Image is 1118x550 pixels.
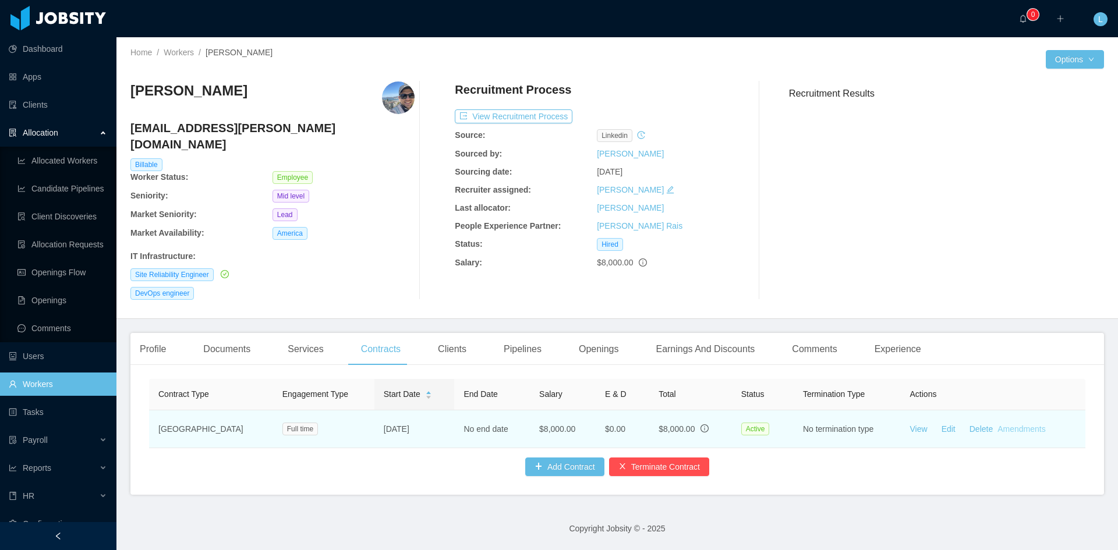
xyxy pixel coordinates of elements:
a: icon: robotUsers [9,345,107,368]
i: icon: check-circle [221,270,229,278]
i: icon: solution [9,129,17,137]
button: Optionsicon: down [1046,50,1104,69]
button: Edit [928,420,965,438]
b: Last allocator: [455,203,511,212]
td: No end date [454,410,530,448]
a: icon: messageComments [17,317,107,340]
img: 318f7dc4-f53f-47f2-9329-74d261433e93_6654a2e70da29-400w.png [382,81,415,114]
span: DevOps engineer [130,287,194,300]
span: [DATE] [597,167,622,176]
b: Seniority: [130,191,168,200]
span: Status [741,389,765,399]
a: Delete [970,424,993,434]
span: Actions [910,389,937,399]
i: icon: file-protect [9,436,17,444]
i: icon: caret-down [425,394,431,398]
h4: Recruitment Process [455,81,571,98]
span: E & D [605,389,627,399]
div: Profile [130,333,175,366]
td: [DATE] [374,410,455,448]
b: Worker Status: [130,172,188,182]
span: Billable [130,158,162,171]
a: icon: file-doneAllocation Requests [17,233,107,256]
b: Salary: [455,258,482,267]
div: Openings [569,333,628,366]
i: icon: edit [666,186,674,194]
span: Mid level [273,190,309,203]
span: Employee [273,171,313,184]
span: Lead [273,208,298,221]
h3: [PERSON_NAME] [130,81,247,100]
a: icon: auditClients [9,93,107,116]
a: icon: file-searchClient Discoveries [17,205,107,228]
span: Reports [23,463,51,473]
i: icon: bell [1019,15,1027,23]
span: Engagement Type [282,389,348,399]
i: icon: book [9,492,17,500]
span: Allocation [23,128,58,137]
div: Services [278,333,332,366]
span: info-circle [639,258,647,267]
div: Comments [783,333,846,366]
b: Market Availability: [130,228,204,237]
a: [PERSON_NAME] [597,185,664,194]
span: End Date [464,389,497,399]
span: America [273,227,307,240]
div: Contracts [352,333,410,366]
td: [GEOGRAPHIC_DATA] [149,410,273,448]
button: icon: exportView Recruitment Process [455,109,572,123]
span: Start Date [384,388,420,400]
i: icon: line-chart [9,464,17,472]
span: Full time [282,423,318,435]
b: Market Seniority: [130,210,197,219]
span: $8,000.00 [659,424,695,434]
a: [PERSON_NAME] [597,203,664,212]
span: info-circle [700,424,709,432]
div: Pipelines [494,333,551,366]
span: [PERSON_NAME] [206,48,273,57]
button: icon: plusAdd Contract [525,457,604,476]
b: Recruiter assigned: [455,185,531,194]
a: icon: check-circle [218,269,229,279]
a: [PERSON_NAME] [597,149,664,158]
span: Payroll [23,435,48,445]
span: / [199,48,201,57]
sup: 0 [1027,9,1039,20]
span: HR [23,491,34,501]
a: Home [130,48,152,57]
b: Sourced by: [455,149,502,158]
a: icon: exportView Recruitment Process [455,112,572,121]
i: icon: plus [1056,15,1064,23]
a: icon: profileTasks [9,400,107,424]
div: Earnings And Discounts [646,333,764,366]
a: icon: line-chartCandidate Pipelines [17,177,107,200]
span: Salary [539,389,562,399]
a: View [910,424,928,434]
a: Edit [942,424,956,434]
b: People Experience Partner: [455,221,561,230]
a: icon: line-chartAllocated Workers [17,149,107,172]
span: Configuration [23,519,71,528]
div: Sort [425,389,432,398]
div: Documents [194,333,260,366]
span: linkedin [597,129,632,142]
a: icon: appstoreApps [9,65,107,88]
b: Source: [455,130,485,140]
i: icon: caret-up [425,390,431,393]
a: Workers [164,48,194,57]
span: Total [659,389,676,399]
i: icon: history [637,131,645,139]
a: [PERSON_NAME] Rais [597,221,682,230]
span: $8,000.00 [597,258,633,267]
span: L [1098,12,1103,26]
i: icon: setting [9,520,17,528]
span: Contract Type [158,389,209,399]
span: Termination Type [803,389,865,399]
span: Site Reliability Engineer [130,268,214,281]
b: Status: [455,239,482,249]
h3: Recruitment Results [789,86,1104,101]
span: $0.00 [605,424,625,434]
a: icon: file-textOpenings [17,289,107,312]
td: No termination type [794,410,901,448]
a: Amendments [997,424,1045,434]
